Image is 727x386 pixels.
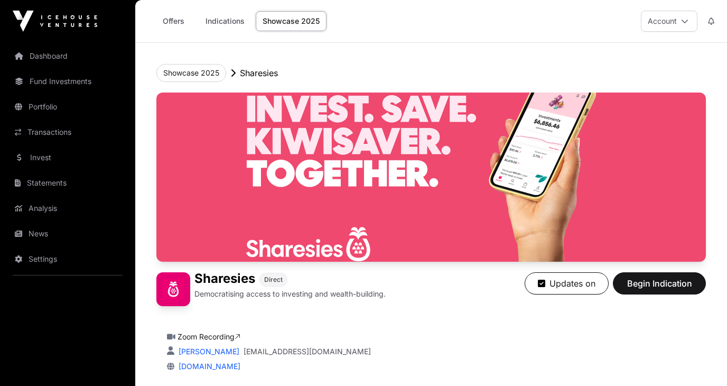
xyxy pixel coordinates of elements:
a: Fund Investments [8,70,127,93]
a: Settings [8,247,127,271]
p: Sharesies [240,67,278,79]
button: Account [641,11,697,32]
a: Dashboard [8,44,127,68]
img: Icehouse Ventures Logo [13,11,97,32]
a: Transactions [8,121,127,144]
a: [PERSON_NAME] [176,347,239,356]
a: News [8,222,127,245]
img: Sharesies [156,93,706,262]
a: Statements [8,171,127,195]
span: Direct [264,275,283,284]
p: Democratising access to investing and wealth-building. [194,289,386,299]
a: Invest [8,146,127,169]
a: Indications [199,11,251,31]
button: Showcase 2025 [156,64,226,82]
a: [EMAIL_ADDRESS][DOMAIN_NAME] [244,346,371,357]
a: Showcase 2025 [256,11,327,31]
a: [DOMAIN_NAME] [174,362,240,371]
img: Sharesies [156,272,190,306]
a: Offers [152,11,194,31]
a: Begin Indication [613,283,706,293]
button: Updates on [525,272,609,295]
h1: Sharesies [194,272,255,287]
span: Begin Indication [626,277,693,290]
a: Portfolio [8,95,127,118]
a: Analysis [8,197,127,220]
a: Zoom Recording [178,332,240,341]
button: Begin Indication [613,272,706,295]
